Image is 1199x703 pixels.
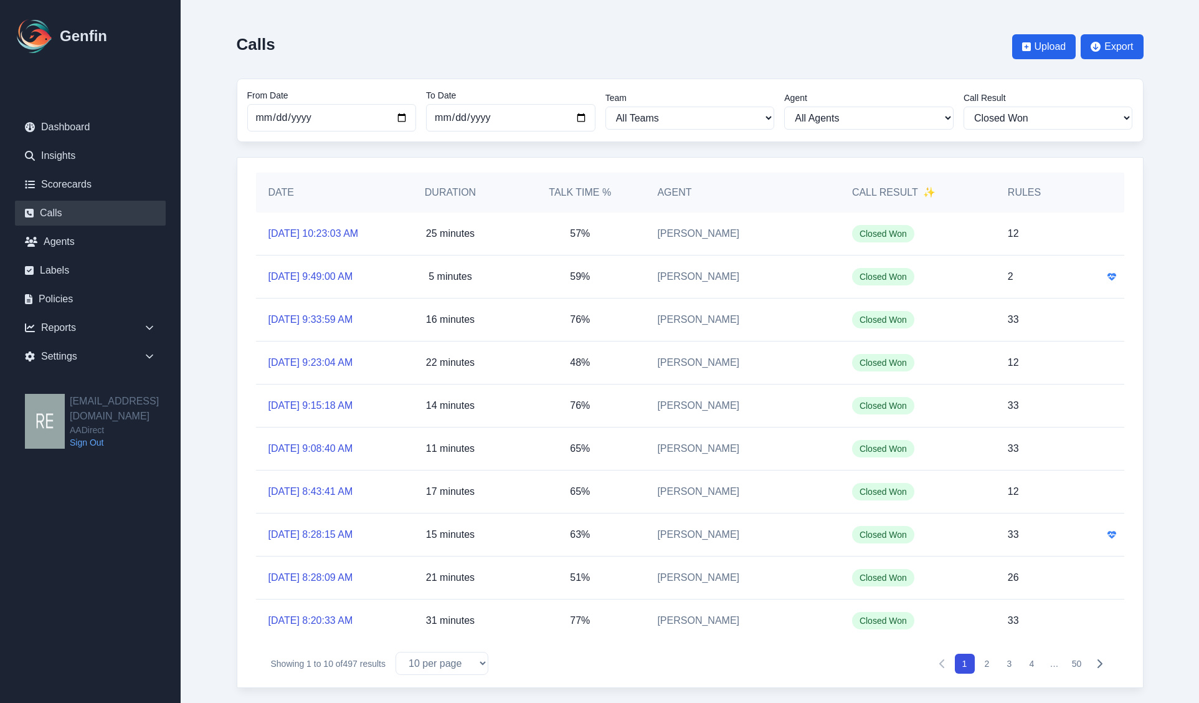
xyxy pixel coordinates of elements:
[429,269,472,284] p: 5 minutes
[1008,527,1019,542] p: 33
[426,484,475,499] p: 17 minutes
[268,185,373,200] h5: Date
[605,92,775,104] label: Team
[398,185,503,200] h5: Duration
[426,312,475,327] p: 16 minutes
[570,398,590,413] p: 76%
[923,185,936,200] span: ✨
[657,226,739,241] a: [PERSON_NAME]
[426,527,475,542] p: 15 minutes
[977,654,997,674] button: 2
[426,355,475,370] p: 22 minutes
[271,658,386,670] p: Showing to of results
[70,394,181,424] h2: [EMAIL_ADDRESS][DOMAIN_NAME]
[964,92,1133,104] label: Call Result
[570,527,590,542] p: 63%
[570,269,590,284] p: 59%
[1008,613,1019,628] p: 33
[852,185,936,200] h5: Call Result
[426,570,475,585] p: 21 minutes
[25,394,65,449] img: resqueda@aadirect.com
[852,268,914,285] span: Closed Won
[15,315,166,340] div: Reports
[426,226,475,241] p: 25 minutes
[1008,570,1019,585] p: 26
[657,398,739,413] a: [PERSON_NAME]
[852,483,914,500] span: Closed Won
[15,16,55,56] img: Logo
[657,613,739,628] a: [PERSON_NAME]
[70,436,181,449] a: Sign Out
[784,92,954,104] label: Agent
[15,172,166,197] a: Scorecards
[1008,226,1019,241] p: 12
[1000,654,1020,674] button: 3
[268,312,353,327] a: [DATE] 9:33:59 AM
[1008,312,1019,327] p: 33
[852,225,914,242] span: Closed Won
[1008,484,1019,499] p: 12
[15,143,166,168] a: Insights
[1008,355,1019,370] p: 12
[1035,39,1066,54] span: Upload
[852,440,914,457] span: Closed Won
[932,654,1109,674] nav: Pagination
[343,659,358,669] span: 497
[570,355,590,370] p: 48%
[268,570,353,585] a: [DATE] 8:28:09 AM
[15,201,166,226] a: Calls
[1104,39,1133,54] span: Export
[268,269,353,284] a: [DATE] 9:49:00 AM
[15,344,166,369] div: Settings
[15,229,166,254] a: Agents
[268,484,353,499] a: [DATE] 8:43:41 AM
[426,398,475,413] p: 14 minutes
[570,570,590,585] p: 51%
[1012,34,1076,59] button: Upload
[15,258,166,283] a: Labels
[1067,654,1087,674] button: 50
[570,613,590,628] p: 77%
[15,287,166,312] a: Policies
[268,441,353,456] a: [DATE] 9:08:40 AM
[268,398,353,413] a: [DATE] 9:15:18 AM
[657,527,739,542] a: [PERSON_NAME]
[237,35,275,54] h2: Calls
[657,269,739,284] a: [PERSON_NAME]
[570,226,590,241] p: 57%
[852,354,914,371] span: Closed Won
[955,654,975,674] button: 1
[657,441,739,456] a: [PERSON_NAME]
[852,526,914,543] span: Closed Won
[70,424,181,436] span: AADirect
[268,226,359,241] a: [DATE] 10:23:03 AM
[268,613,353,628] a: [DATE] 8:20:33 AM
[1008,269,1013,284] p: 2
[426,89,595,102] label: To Date
[657,484,739,499] a: [PERSON_NAME]
[657,355,739,370] a: [PERSON_NAME]
[1022,654,1042,674] button: 4
[657,312,739,327] a: [PERSON_NAME]
[268,527,353,542] a: [DATE] 8:28:15 AM
[268,355,353,370] a: [DATE] 9:23:04 AM
[426,441,475,456] p: 11 minutes
[570,484,590,499] p: 65%
[852,311,914,328] span: Closed Won
[15,115,166,140] a: Dashboard
[657,185,691,200] h5: Agent
[247,89,417,102] label: From Date
[852,397,914,414] span: Closed Won
[657,570,739,585] a: [PERSON_NAME]
[1045,654,1064,674] span: …
[60,26,107,46] h1: Genfin
[1008,185,1041,200] h5: Rules
[852,569,914,586] span: Closed Won
[570,312,590,327] p: 76%
[1008,398,1019,413] p: 33
[1081,34,1143,59] button: Export
[426,613,475,628] p: 31 minutes
[306,659,311,669] span: 1
[323,659,333,669] span: 10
